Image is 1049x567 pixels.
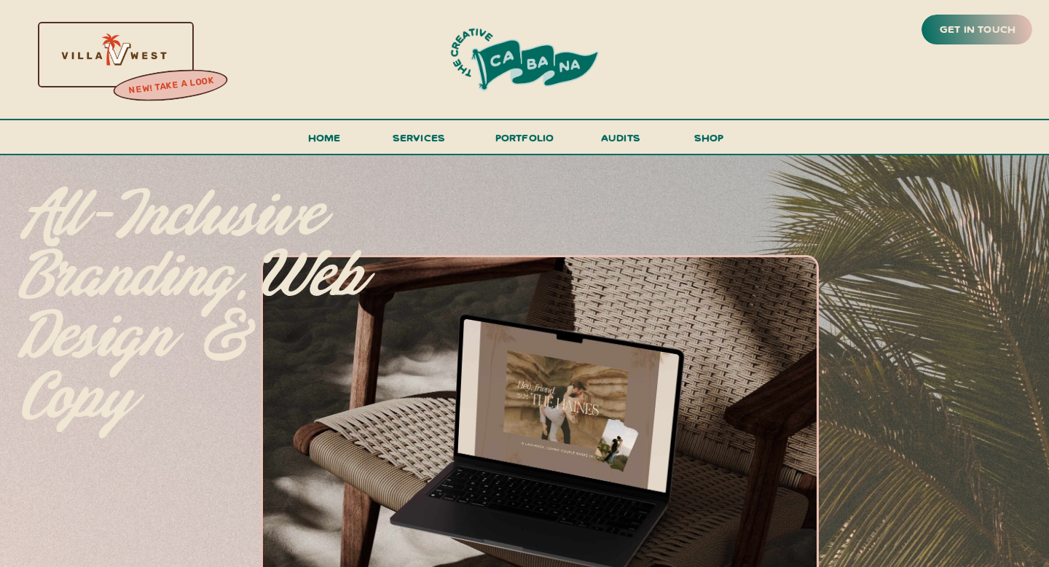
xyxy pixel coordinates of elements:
[302,128,347,155] a: Home
[111,71,231,101] a: new! take a look
[674,128,744,154] a: shop
[20,186,369,392] p: All-inclusive branding, web design & copy
[490,128,559,155] a: portfolio
[599,128,643,154] a: audits
[393,130,446,144] span: services
[388,128,449,155] a: services
[937,20,1018,40] a: get in touch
